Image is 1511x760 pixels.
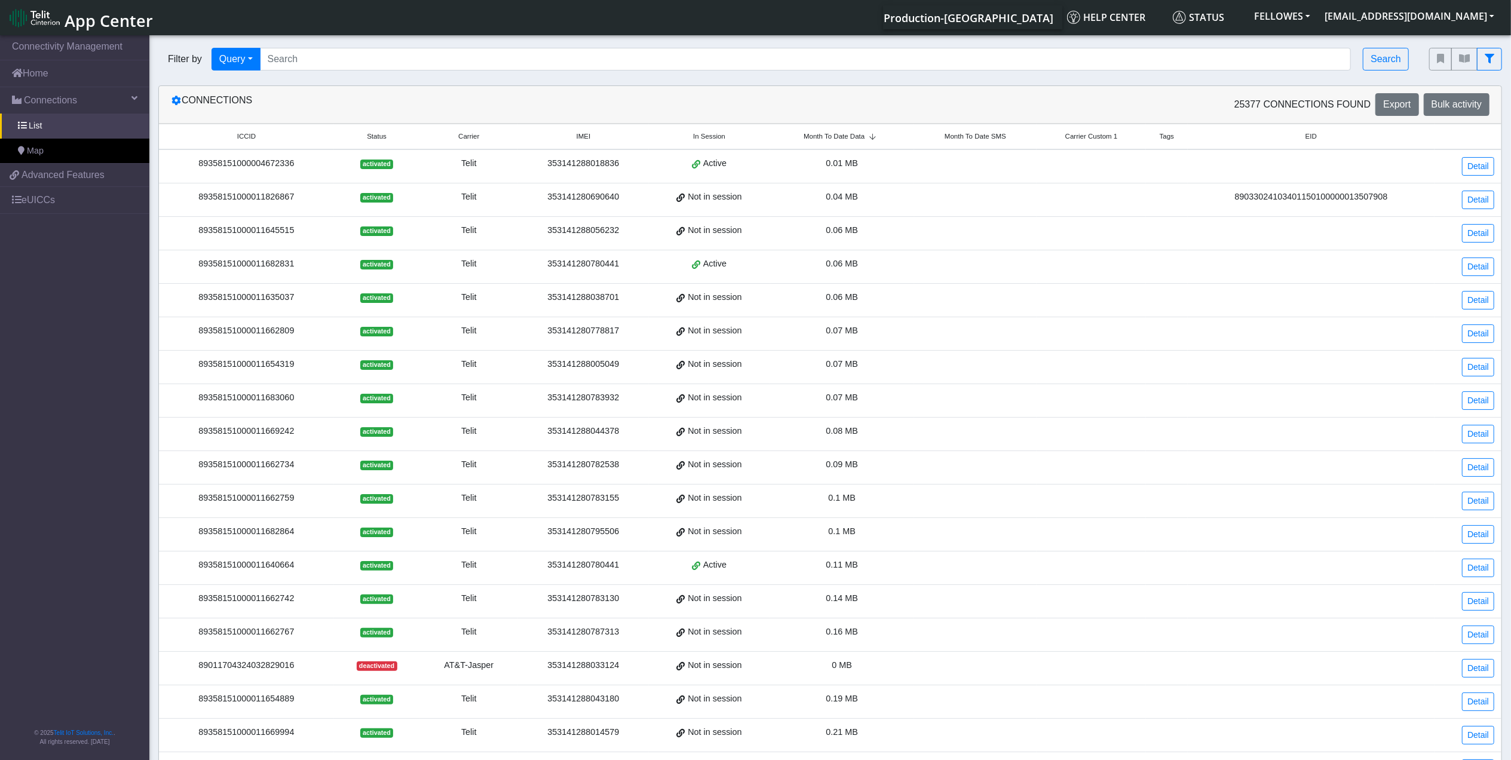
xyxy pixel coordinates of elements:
span: 0.19 MB [826,694,858,703]
a: Detail [1462,492,1494,510]
a: Detail [1462,525,1494,544]
span: Production-[GEOGRAPHIC_DATA] [884,11,1053,25]
span: activated [360,394,393,403]
span: Not in session [688,191,741,204]
span: Not in session [688,659,741,672]
div: Telit [427,191,511,204]
div: Telit [427,458,511,471]
div: Telit [427,157,511,170]
div: Telit [427,525,511,538]
span: activated [360,728,393,738]
span: Active [703,157,727,170]
span: Map [27,145,44,158]
button: FELLOWES [1247,5,1317,27]
div: 89358151000011654889 [166,692,327,706]
span: activated [360,327,393,336]
div: Telit [427,492,511,505]
span: activated [360,427,393,437]
div: 89011704324032829016 [166,659,327,672]
span: 0.16 MB [826,627,858,636]
div: Telit [427,559,511,572]
div: Telit [427,425,511,438]
span: 0.1 MB [828,526,856,536]
div: 353141280780441 [525,559,641,572]
span: activated [360,561,393,571]
span: Not in session [688,291,741,304]
div: 353141288014579 [525,726,641,739]
span: Not in session [688,592,741,605]
a: Detail [1462,258,1494,276]
span: Status [367,131,387,142]
span: Not in session [688,224,741,237]
a: Detail [1462,391,1494,410]
div: 89358151000011654319 [166,358,327,371]
span: Tags [1160,131,1174,142]
div: 89358151000011635037 [166,291,327,304]
span: Not in session [688,525,741,538]
div: 353141280783130 [525,592,641,605]
div: 89358151000011662759 [166,492,327,505]
span: Not in session [688,626,741,639]
span: Not in session [688,425,741,438]
span: activated [360,494,393,504]
span: Export [1383,99,1411,109]
span: 0.06 MB [826,225,858,235]
div: 89358151000011640664 [166,559,327,572]
div: 353141280782538 [525,458,641,471]
div: Telit [427,626,511,639]
a: Detail [1462,659,1494,678]
span: 0.08 MB [826,426,858,436]
a: Status [1168,5,1247,29]
span: deactivated [357,661,397,671]
div: 353141280690640 [525,191,641,204]
img: logo-telit-cinterion-gw-new.png [10,8,60,27]
div: 353141288005049 [525,358,641,371]
span: In Session [693,131,725,142]
span: activated [360,160,393,169]
span: Month To Date Data [804,131,865,142]
input: Search... [260,48,1351,71]
span: Not in session [688,324,741,338]
span: Status [1173,11,1224,24]
span: activated [360,628,393,638]
span: activated [360,695,393,704]
div: 353141288038701 [525,291,641,304]
a: Detail [1462,726,1494,744]
span: activated [360,594,393,604]
div: Telit [427,291,511,304]
div: 89358151000011662809 [166,324,327,338]
button: Search [1363,48,1409,71]
span: 25377 Connections found [1234,97,1371,112]
div: 89358151000011662734 [166,458,327,471]
div: 89358151000011826867 [166,191,327,204]
div: 89033024103401150100000013507908 [1195,191,1428,204]
span: IMEI [577,131,591,142]
a: Detail [1462,291,1494,309]
div: 89358151000011662767 [166,626,327,639]
a: Detail [1462,425,1494,443]
a: Detail [1462,358,1494,376]
span: Month To Date SMS [945,131,1006,142]
span: 0.01 MB [826,158,858,168]
span: 0.11 MB [826,560,858,569]
div: Telit [427,726,511,739]
div: 89358151000011669994 [166,726,327,739]
div: 89358151000011683060 [166,391,327,404]
div: 89358151000011682831 [166,258,327,271]
a: Detail [1462,458,1494,477]
span: activated [360,193,393,203]
div: Telit [427,592,511,605]
div: 353141280783932 [525,391,641,404]
div: 353141288033124 [525,659,641,672]
div: 353141280795506 [525,525,641,538]
span: 0.07 MB [826,359,858,369]
div: 89358151000004672336 [166,157,327,170]
span: 0.07 MB [826,393,858,402]
div: 353141280783155 [525,492,641,505]
div: 353141280780441 [525,258,641,271]
a: Detail [1462,692,1494,711]
div: AT&T-Jasper [427,659,511,672]
div: 89358151000011645515 [166,224,327,237]
span: activated [360,293,393,303]
span: 0 MB [832,660,852,670]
